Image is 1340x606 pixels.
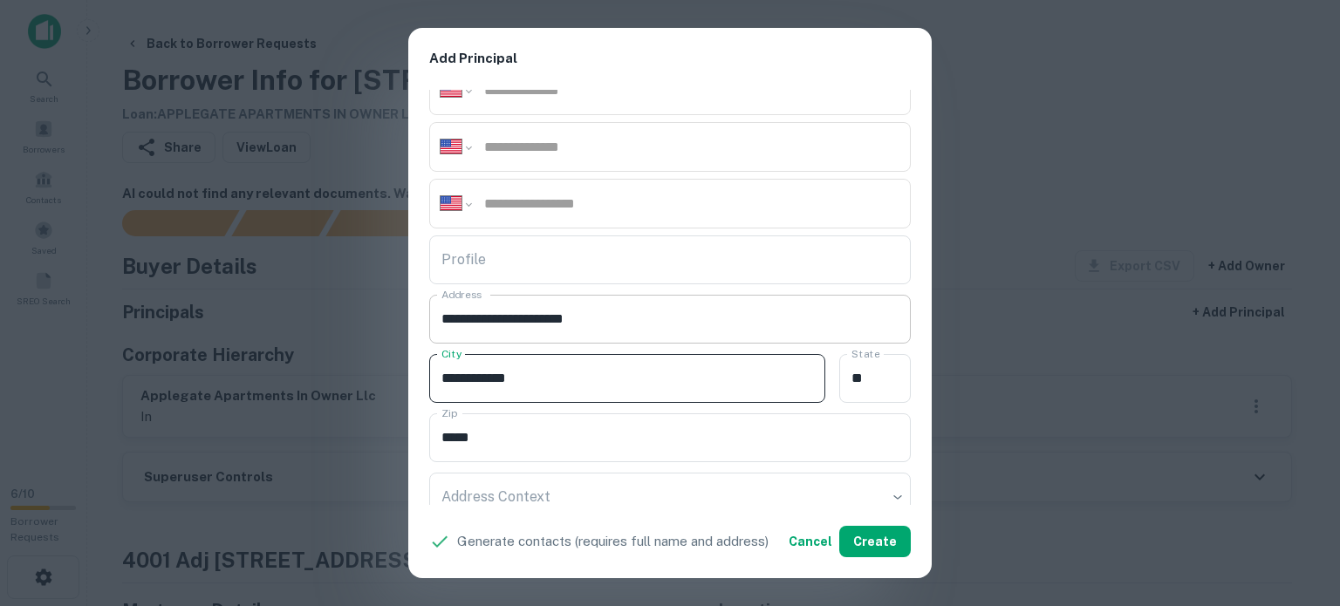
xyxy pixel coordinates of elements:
[441,287,482,302] label: Address
[851,346,879,361] label: State
[1253,466,1340,550] iframe: Chat Widget
[782,526,839,557] button: Cancel
[429,473,911,521] div: ​
[441,346,461,361] label: City
[457,531,769,552] p: Generate contacts (requires full name and address)
[839,526,911,557] button: Create
[441,405,457,420] label: Zip
[408,28,932,90] h2: Add Principal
